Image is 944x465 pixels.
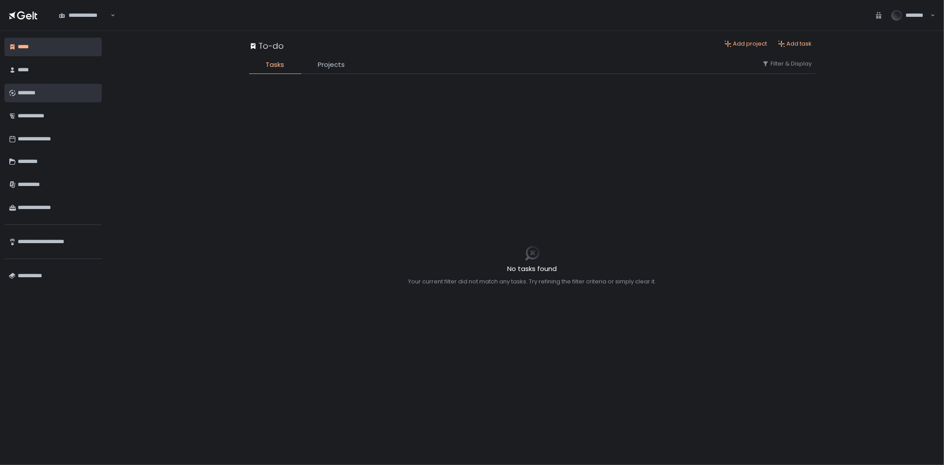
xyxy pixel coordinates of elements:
[724,40,767,48] button: Add project
[408,278,656,286] div: Your current filter did not match any tasks. Try refining the filter criteria or simply clear it.
[408,264,656,274] h2: No tasks found
[249,40,284,52] div: To-do
[318,60,345,70] span: Projects
[53,6,115,24] div: Search for option
[266,60,285,70] span: Tasks
[778,40,812,48] button: Add task
[109,11,110,20] input: Search for option
[762,60,812,68] button: Filter & Display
